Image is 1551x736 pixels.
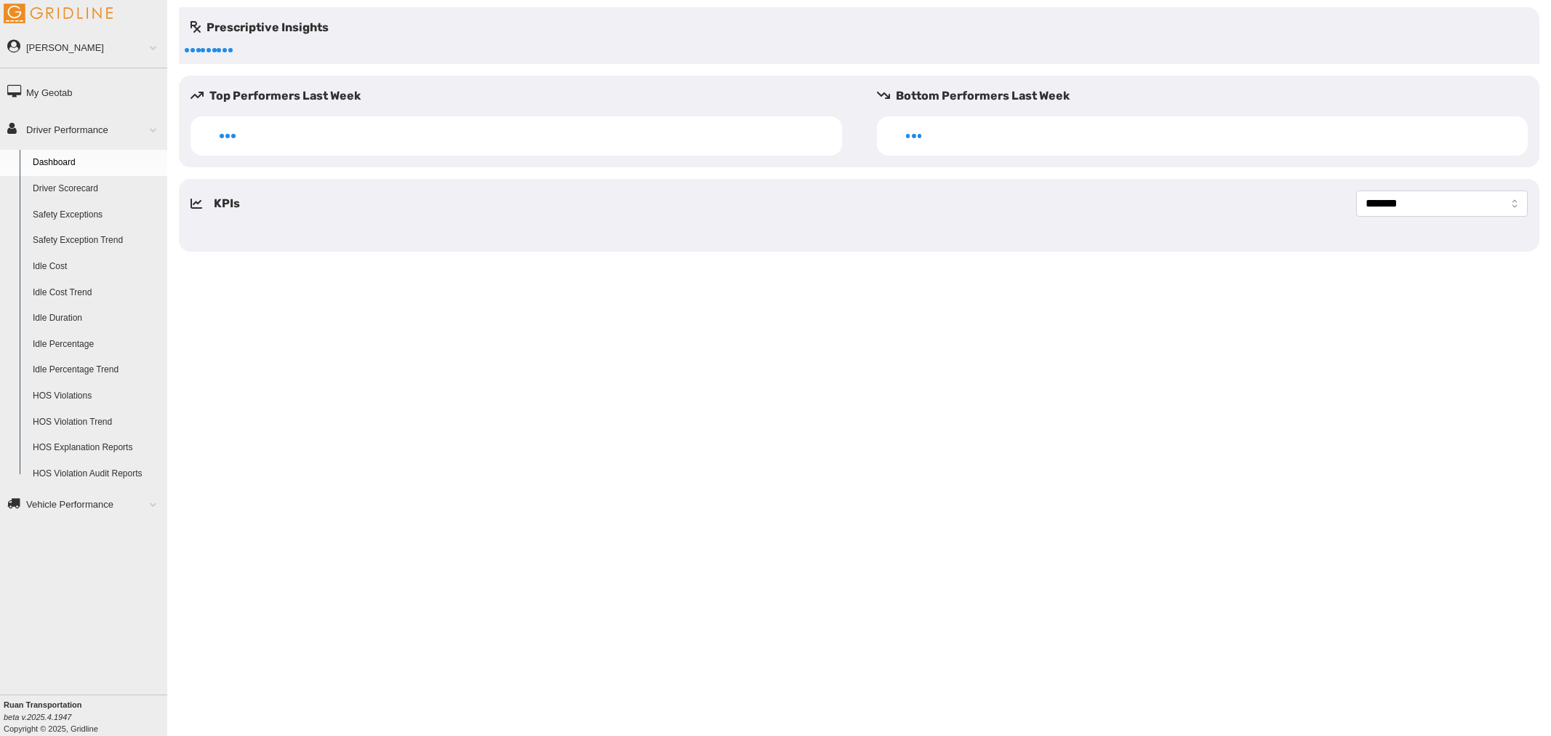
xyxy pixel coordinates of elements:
a: Idle Percentage Trend [26,357,167,383]
h5: Prescriptive Insights [191,19,329,36]
h5: KPIs [214,195,240,212]
a: HOS Violation Trend [26,409,167,436]
h5: Top Performers Last Week [191,87,854,105]
a: Idle Cost [26,254,167,280]
a: Driver Scorecard [26,176,167,202]
img: Gridline [4,4,113,23]
a: Idle Duration [26,305,167,332]
a: Idle Percentage [26,332,167,358]
a: Safety Exceptions [26,202,167,228]
h5: Bottom Performers Last Week [877,87,1540,105]
a: Dashboard [26,150,167,176]
i: beta v.2025.4.1947 [4,713,71,721]
div: Copyright © 2025, Gridline [4,699,167,735]
a: HOS Explanation Reports [26,435,167,461]
a: HOS Violation Audit Reports [26,461,167,487]
a: Safety Exception Trend [26,228,167,254]
b: Ruan Transportation [4,700,82,709]
a: HOS Violations [26,383,167,409]
a: Idle Cost Trend [26,280,167,306]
